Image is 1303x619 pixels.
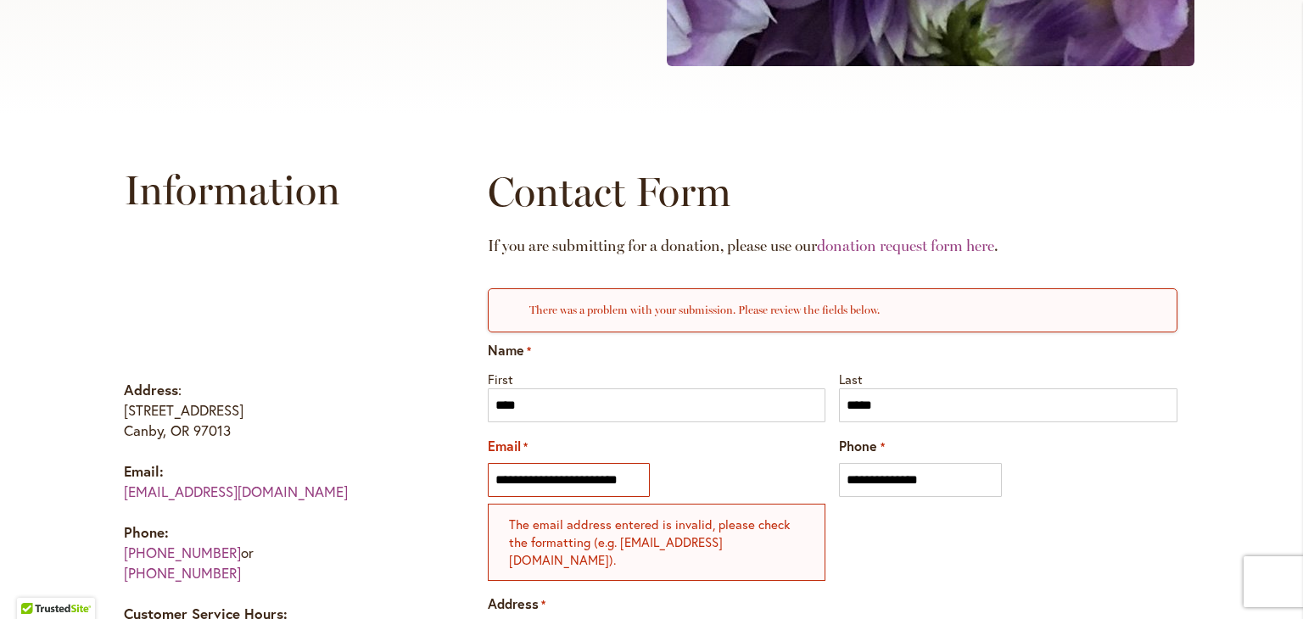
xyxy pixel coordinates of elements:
p: or [124,522,422,583]
p: : [STREET_ADDRESS] Canby, OR 97013 [124,380,422,441]
label: Last [839,366,1177,388]
a: donation request form here [817,237,994,255]
h2: If you are submitting for a donation, please use our . [488,220,1177,271]
strong: Email: [124,461,164,481]
strong: Address [124,380,178,399]
label: First [488,366,826,388]
iframe: Swan Island Dahlias on Google Maps [124,236,422,363]
legend: Name [488,341,531,360]
label: Phone [839,437,884,456]
h2: Information [124,165,422,215]
h2: Contact Form [488,166,1177,217]
div: The email address entered is invalid, please check the formatting (e.g. [EMAIL_ADDRESS][DOMAIN_NA... [488,504,826,581]
h2: There was a problem with your submission. Please review the fields below. [529,303,1163,318]
a: [EMAIL_ADDRESS][DOMAIN_NAME] [124,482,348,501]
a: [PHONE_NUMBER] [124,543,241,562]
label: Email [488,437,528,456]
strong: Phone: [124,522,169,542]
